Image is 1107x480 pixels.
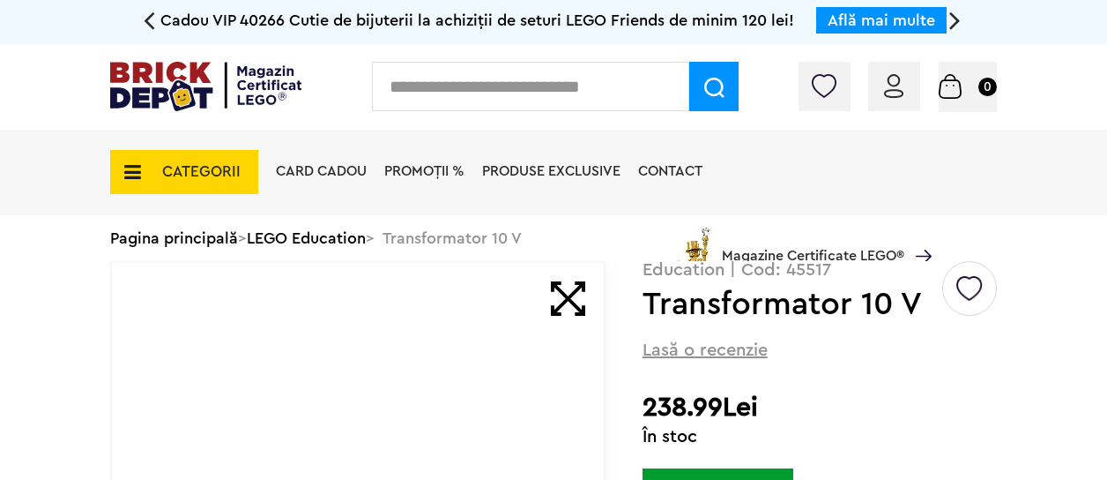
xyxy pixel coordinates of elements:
[904,227,932,241] a: Magazine Certificate LEGO®
[638,164,702,178] a: Contact
[643,338,768,363] span: Lasă o recenzie
[276,164,367,178] a: Card Cadou
[384,164,464,178] a: PROMOȚII %
[643,392,997,424] h2: 238.99Lei
[643,289,940,320] h1: Transformator 10 V
[482,164,620,178] a: Produse exclusive
[162,164,241,179] span: CATEGORII
[978,78,997,96] small: 0
[643,261,997,279] p: Education | Cod: 45517
[643,428,997,446] div: În stoc
[160,12,794,28] span: Cadou VIP 40266 Cutie de bijuterii la achiziții de seturi LEGO Friends de minim 120 lei!
[722,224,904,265] span: Magazine Certificate LEGO®
[828,12,935,28] a: Află mai multe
